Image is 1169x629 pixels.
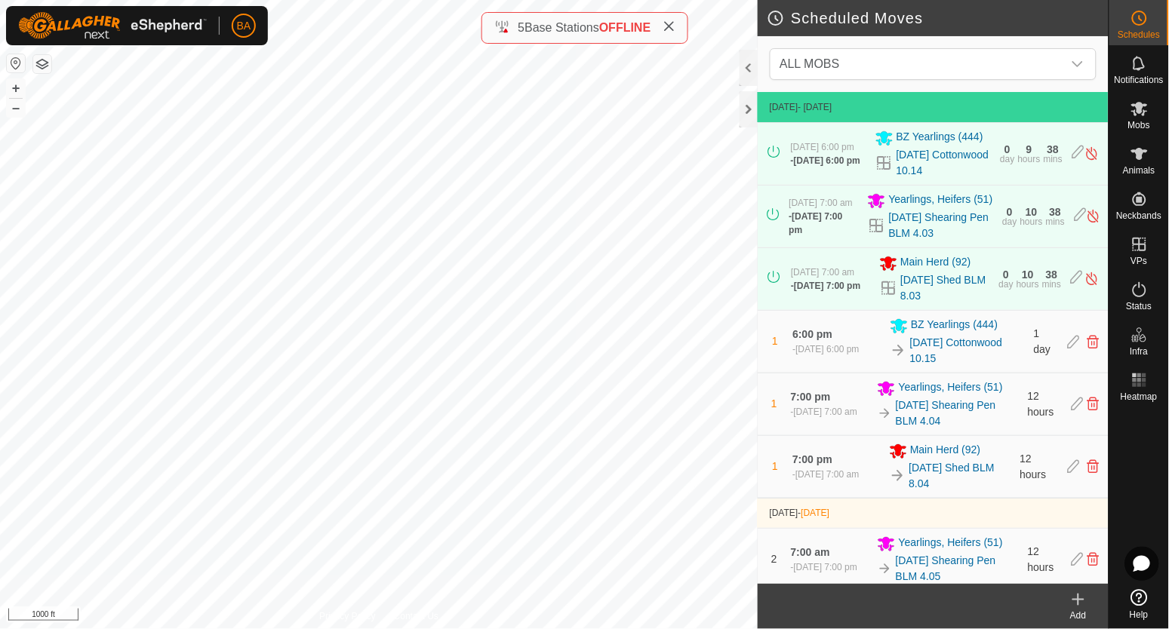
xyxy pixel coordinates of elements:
span: 2 [771,553,777,565]
img: To [890,467,906,483]
span: Schedules [1118,30,1160,39]
span: 1 [773,460,779,472]
span: 12 hours [1028,545,1054,573]
a: [DATE] Shearing Pen BLM 4.04 [896,397,1019,429]
a: [DATE] Cottonwood 10.14 [897,147,992,179]
span: Status [1126,302,1152,311]
div: - [789,210,859,237]
img: Turn off schedule move [1085,146,1100,161]
img: Gallagher Logo [18,12,207,39]
span: [DATE] 7:00 am [796,469,860,480]
div: 0 [1007,207,1014,217]
button: – [7,99,25,117]
a: [DATE] Shearing Pen BLM 4.05 [896,553,1019,585]
button: + [7,79,25,97]
span: 5 [518,21,525,34]
h2: Scheduled Moves [767,9,1109,27]
img: To [878,406,893,421]
span: [DATE] [770,508,798,518]
div: mins [1043,280,1062,289]
div: - [793,342,860,356]
span: - [DATE] [798,102,832,112]
span: [DATE] 7:00 pm [795,281,861,291]
span: 12 hours [1020,453,1047,480]
span: BA [237,18,251,34]
div: 0 [1004,269,1010,280]
span: 6:00 pm [793,328,833,340]
a: [DATE] Shed BLM 8.04 [909,460,1011,492]
button: Map Layers [33,55,51,73]
a: Help [1109,583,1169,625]
a: Privacy Policy [319,609,376,623]
div: 38 [1050,207,1062,217]
span: 1 [771,397,777,410]
div: hours [1020,217,1043,226]
img: Turn off schedule move [1087,208,1101,224]
div: - [792,279,861,293]
span: Heatmap [1121,392,1158,401]
span: Animals [1123,166,1155,175]
span: Base Stations [525,21,599,34]
span: [DATE] 6:00 pm [791,142,854,152]
div: 9 [1026,144,1032,155]
span: [DATE] 6:00 pm [794,155,860,166]
span: Main Herd (92) [911,442,981,460]
span: [DATE] [801,508,830,518]
div: mins [1046,217,1065,226]
span: BZ Yearlings (444) [912,317,998,335]
div: - [791,405,857,419]
div: day [999,280,1014,289]
a: [DATE] Cottonwood 10.15 [910,335,1025,367]
span: [DATE] 6:00 pm [796,344,860,354]
div: 10 [1023,269,1035,280]
span: Mobs [1128,121,1150,130]
span: Yearlings, Heifers (51) [889,192,993,210]
span: Infra [1130,347,1148,356]
img: To [891,342,908,359]
span: 7:00 pm [791,391,831,403]
div: - [793,468,860,481]
img: Turn off schedule move [1085,271,1100,287]
span: 7:00 am [791,546,830,558]
button: Reset Map [7,54,25,72]
span: [DATE] 7:00 am [794,407,857,417]
div: 10 [1026,207,1038,217]
span: OFFLINE [599,21,651,34]
div: dropdown trigger [1063,49,1093,79]
span: ALL MOBS [780,57,839,70]
div: 38 [1047,269,1059,280]
div: 0 [1005,144,1011,155]
span: Neckbands [1116,211,1161,220]
div: - [791,154,860,167]
span: [DATE] 7:00 pm [789,211,843,235]
span: Notifications [1115,75,1164,84]
a: Contact Us [394,609,438,623]
span: 7:00 pm [793,453,833,465]
span: VPs [1131,256,1147,265]
div: Add [1048,609,1109,622]
div: hours [1018,155,1041,164]
div: 38 [1047,144,1060,155]
a: [DATE] Shed BLM 8.03 [901,272,990,304]
img: To [878,561,893,576]
span: Yearlings, Heifers (51) [899,379,1003,397]
div: hours [1017,280,1040,289]
span: - [798,508,830,518]
span: 12 hours [1028,390,1054,418]
div: day [1003,217,1017,226]
span: 1 day [1035,327,1052,355]
span: 1 [773,335,779,347]
span: [DATE] 7:00 am [789,198,853,208]
a: [DATE] Shearing Pen BLM 4.03 [889,210,994,241]
span: [DATE] 7:00 pm [794,562,857,572]
span: ALL MOBS [774,49,1063,79]
div: - [791,560,857,574]
span: [DATE] 7:00 am [792,267,855,278]
span: Yearlings, Heifers (51) [899,535,1003,553]
span: BZ Yearlings (444) [897,129,983,147]
span: Help [1130,610,1149,619]
span: Main Herd (92) [901,254,971,272]
span: [DATE] [770,102,798,112]
div: mins [1044,155,1063,164]
div: day [1001,155,1015,164]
